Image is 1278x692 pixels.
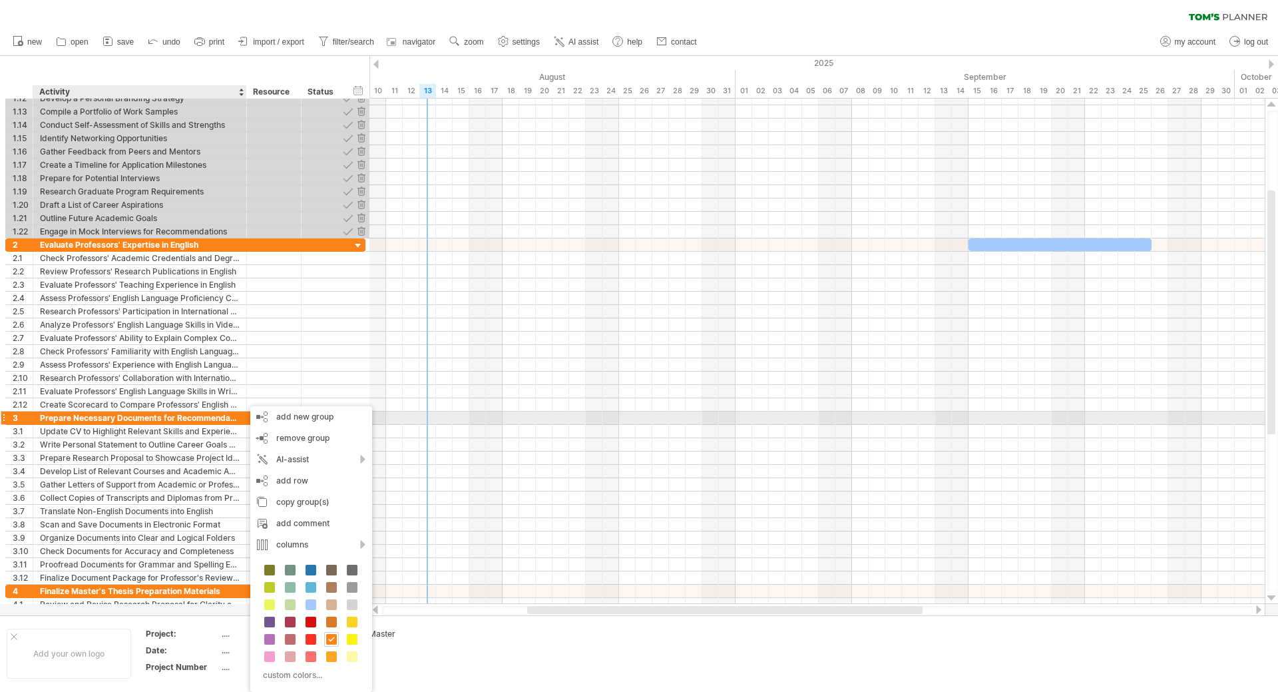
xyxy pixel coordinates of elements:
span: zoom [464,37,483,47]
div: Review and Revise Research Proposal for Clarity and Coherence [40,598,240,611]
div: Wednesday, 27 August 2025 [652,84,669,98]
div: Saturday, 20 September 2025 [1052,84,1068,98]
div: remove [355,159,367,171]
div: Monday, 25 August 2025 [619,84,636,98]
div: Identify Networking Opportunities [40,132,240,145]
div: remove [355,132,367,145]
div: 4.1 [13,598,33,611]
div: Update CV to Highlight Relevant Skills and Experience [40,425,240,438]
div: Assess Professors' English Language Proficiency Certificates [40,292,240,304]
div: Wednesday, 13 August 2025 [419,84,436,98]
a: contact [653,33,701,51]
div: Sunday, 24 August 2025 [602,84,619,98]
div: Sunday, 28 September 2025 [1185,84,1201,98]
div: 1.14 [13,119,33,131]
div: Gather Feedback from Peers and Mentors [40,145,240,158]
span: my account [1175,37,1215,47]
div: Outline Future Academic Goals [40,212,240,224]
div: 2.9 [13,358,33,371]
div: Wednesday, 24 September 2025 [1118,84,1135,98]
div: 2.8 [13,345,33,358]
div: 3.8 [13,518,33,531]
div: remove [355,145,367,158]
div: Translate Non-English Documents into English [40,505,240,518]
div: 2 [13,238,33,251]
div: Create Scorecard to Compare Professors' English Language Expertise [40,398,240,411]
div: Prepare Necessary Documents for Recommendation Letter [40,412,240,424]
div: Create a Timeline for Application Milestones [40,159,240,171]
div: 2.2 [13,265,33,278]
div: Wednesday, 17 September 2025 [1002,84,1018,98]
div: Finalize Master's Thesis Preparation Materials [40,585,240,597]
div: custom colors... [257,666,361,684]
a: AI assist [550,33,602,51]
div: 3 [13,412,33,424]
div: 3.12 [13,571,33,584]
div: Thursday, 28 August 2025 [669,84,686,98]
div: Review Professors' Research Publications in English [40,265,240,278]
div: Monday, 18 August 2025 [503,84,519,98]
div: Organize Documents into Clear and Logical Folders [40,531,240,544]
div: Tuesday, 2 September 2025 [752,84,769,98]
div: Evaluate Professors' Teaching Experience in English [40,278,240,291]
div: Prepare Research Proposal to Showcase Project Idea and Plan [40,452,240,464]
div: remove [355,172,367,184]
div: .... [222,645,333,656]
div: add comment [250,513,372,534]
a: open [53,33,93,51]
div: Sunday, 31 August 2025 [719,84,736,98]
div: Write Personal Statement to Outline Career Goals and Motivation [40,438,240,451]
div: Monday, 29 September 2025 [1201,84,1218,98]
div: Sunday, 10 August 2025 [369,84,386,98]
div: Thursday, 2 October 2025 [1251,84,1268,98]
div: Monday, 22 September 2025 [1085,84,1102,98]
div: Thursday, 14 August 2025 [436,84,453,98]
div: 2.3 [13,278,33,291]
div: 2.4 [13,292,33,304]
div: Scan and Save Documents in Electronic Format [40,518,240,531]
span: print [209,37,224,47]
div: Saturday, 27 September 2025 [1168,84,1185,98]
div: Thursday, 18 September 2025 [1018,84,1035,98]
div: Conduct Self-Assessment of Skills and Strengths [40,119,240,131]
div: Date: [146,645,219,656]
div: Finalize Document Package for Professor's Review and Recommendation [40,571,240,584]
div: 1.20 [13,198,33,211]
div: Research Professors' Participation in International Conferences [40,305,240,318]
div: 1.21 [13,212,33,224]
div: Collect Copies of Transcripts and Diplomas from Previous Institutions [40,492,240,504]
div: Thursday, 21 August 2025 [552,84,569,98]
div: approve [341,225,354,238]
div: Monday, 8 September 2025 [852,84,869,98]
div: Activity [39,85,239,99]
div: 2.1 [13,252,33,264]
div: 1.19 [13,185,33,198]
div: 1.16 [13,145,33,158]
div: Friday, 19 September 2025 [1035,84,1052,98]
a: my account [1157,33,1219,51]
div: approve [341,145,354,158]
span: log out [1244,37,1268,47]
div: 2.6 [13,318,33,331]
div: 2.12 [13,398,33,411]
div: Project: [146,628,219,639]
a: navigator [385,33,439,51]
div: remove [355,225,367,238]
div: Saturday, 6 September 2025 [819,84,835,98]
a: settings [495,33,544,51]
div: remove [355,185,367,198]
div: Thursday, 11 September 2025 [902,84,919,98]
div: Prepare for Potential Interviews [40,172,240,184]
div: Assess Professors' Experience with English Language Editing and Proofreading [40,358,240,371]
div: Research Graduate Program Requirements [40,185,240,198]
div: 2.11 [13,385,33,398]
div: add row [250,470,372,492]
div: Sunday, 21 September 2025 [1068,84,1085,98]
div: 2.10 [13,372,33,384]
div: copy group(s) [250,492,372,513]
span: remove group [276,433,329,443]
div: Thursday, 4 September 2025 [785,84,802,98]
div: Status [308,85,337,99]
div: Draft a List of Career Aspirations [40,198,240,211]
div: Tuesday, 19 August 2025 [519,84,536,98]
